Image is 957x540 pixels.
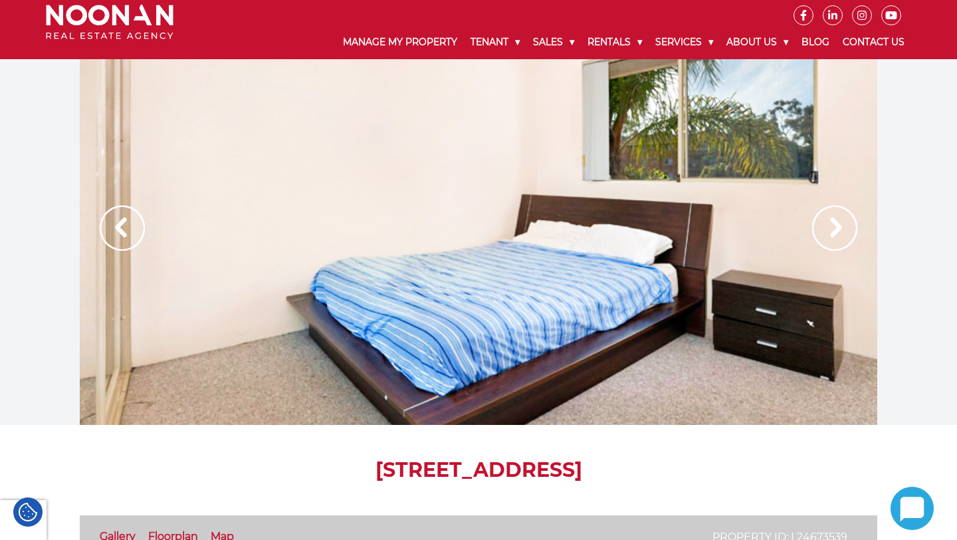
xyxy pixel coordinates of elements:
div: Cookie Settings [13,497,43,527]
a: Rentals [581,25,649,59]
a: Contact Us [836,25,911,59]
a: Manage My Property [336,25,464,59]
h1: [STREET_ADDRESS] [80,458,877,482]
a: Sales [526,25,581,59]
img: Noonan Real Estate Agency [46,5,173,40]
a: Tenant [464,25,526,59]
a: Blog [795,25,836,59]
img: Arrow slider [812,205,857,251]
a: About Us [720,25,795,59]
img: Arrow slider [100,205,145,251]
a: Services [649,25,720,59]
